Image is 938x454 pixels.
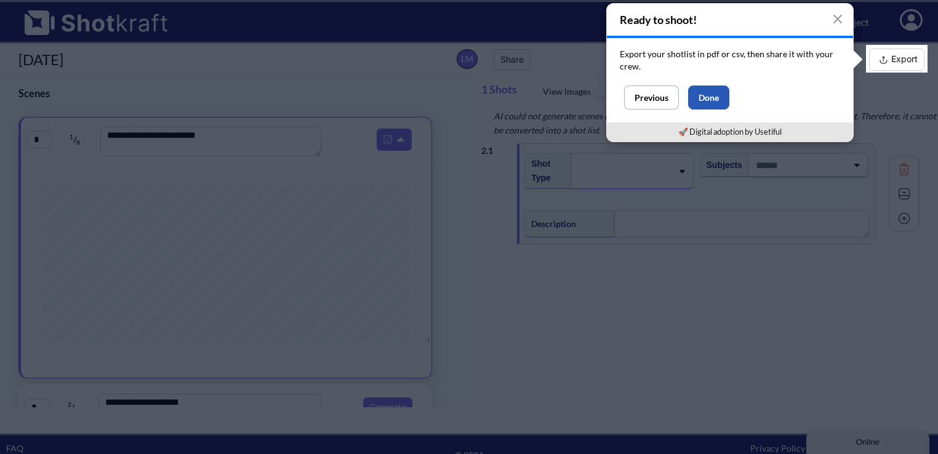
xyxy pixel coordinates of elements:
[607,4,853,36] h4: Ready to shoot!
[9,10,114,20] div: Online
[624,86,679,110] button: Previous
[869,49,924,71] button: Export
[678,127,782,137] a: 🚀 Digital adoption by Usetiful
[876,52,891,68] img: Export Icon
[688,86,729,110] button: Done
[620,48,840,73] p: Export your shotlist in pdf or csv, then share it with your crew.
